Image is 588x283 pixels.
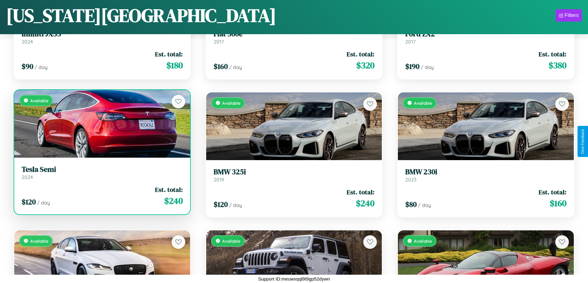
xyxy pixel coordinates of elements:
span: / day [35,64,48,70]
a: BMW 230i2023 [405,168,566,183]
span: / day [421,64,434,70]
span: / day [418,202,431,208]
h3: BMW 230i [405,168,566,176]
span: $ 160 [214,61,228,71]
h3: BMW 325i [214,168,375,176]
span: $ 90 [22,61,33,71]
span: $ 190 [405,61,419,71]
p: Support ID: meuwxqql9t9gp52dywn [258,275,330,283]
a: Infiniti JX352024 [22,30,183,45]
h3: Tesla Semi [22,165,183,174]
h3: Fiat 500e [214,30,375,38]
div: Filters [565,12,579,18]
span: 2024 [22,38,33,45]
span: Est. total: [155,185,183,194]
span: Available [30,238,48,244]
span: / day [37,200,50,206]
span: Est. total: [539,50,566,59]
span: Est. total: [539,188,566,196]
span: $ 180 [166,59,183,71]
div: Give Feedback [581,129,585,154]
span: Available [222,100,240,106]
span: Available [30,98,48,103]
a: BMW 325i2019 [214,168,375,183]
span: Available [222,238,240,244]
span: / day [229,64,242,70]
button: Filters [556,9,582,22]
span: $ 240 [164,195,183,207]
a: Tesla Semi2024 [22,165,183,180]
span: $ 120 [22,197,36,207]
span: $ 320 [356,59,374,71]
a: Fiat 500e2017 [214,30,375,45]
span: Available [414,238,432,244]
span: $ 380 [548,59,566,71]
span: $ 160 [550,197,566,209]
span: 2019 [214,176,224,183]
span: 2017 [214,38,224,45]
span: 2023 [405,176,416,183]
h3: Ford ZX2 [405,30,566,38]
span: Est. total: [155,50,183,59]
h1: [US_STATE][GEOGRAPHIC_DATA] [6,3,276,28]
span: Est. total: [347,188,374,196]
span: / day [229,202,242,208]
span: 2017 [405,38,415,45]
span: $ 80 [405,199,417,209]
span: Est. total: [347,50,374,59]
span: $ 120 [214,199,228,209]
span: 2024 [22,174,33,180]
h3: Infiniti JX35 [22,30,183,38]
span: Available [414,100,432,106]
span: $ 240 [356,197,374,209]
a: Ford ZX22017 [405,30,566,45]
